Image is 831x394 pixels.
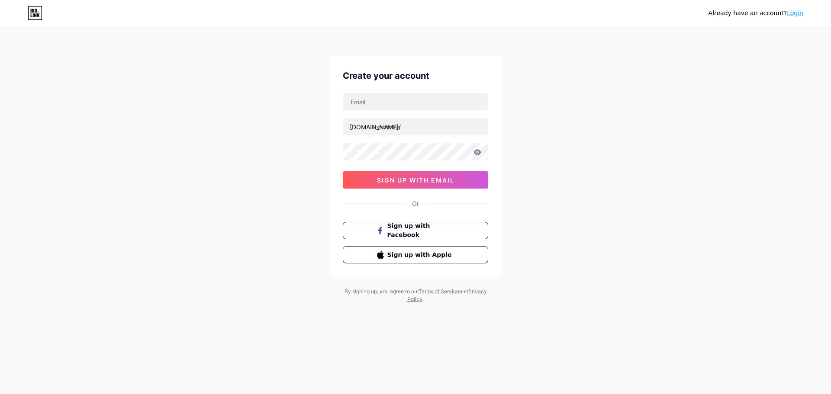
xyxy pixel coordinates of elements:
div: [DOMAIN_NAME]/ [350,122,401,131]
button: Sign up with Apple [343,246,488,263]
div: Create your account [343,69,488,82]
div: Or [412,199,419,208]
div: By signing up, you agree to our and . [342,288,489,303]
button: Sign up with Facebook [343,222,488,239]
a: Login [787,10,803,16]
span: Sign up with Facebook [387,221,454,240]
span: Sign up with Apple [387,250,454,259]
span: sign up with email [377,176,454,184]
button: sign up with email [343,171,488,189]
a: Terms of Service [419,288,459,295]
div: Already have an account? [709,9,803,18]
input: username [343,118,488,135]
input: Email [343,93,488,110]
